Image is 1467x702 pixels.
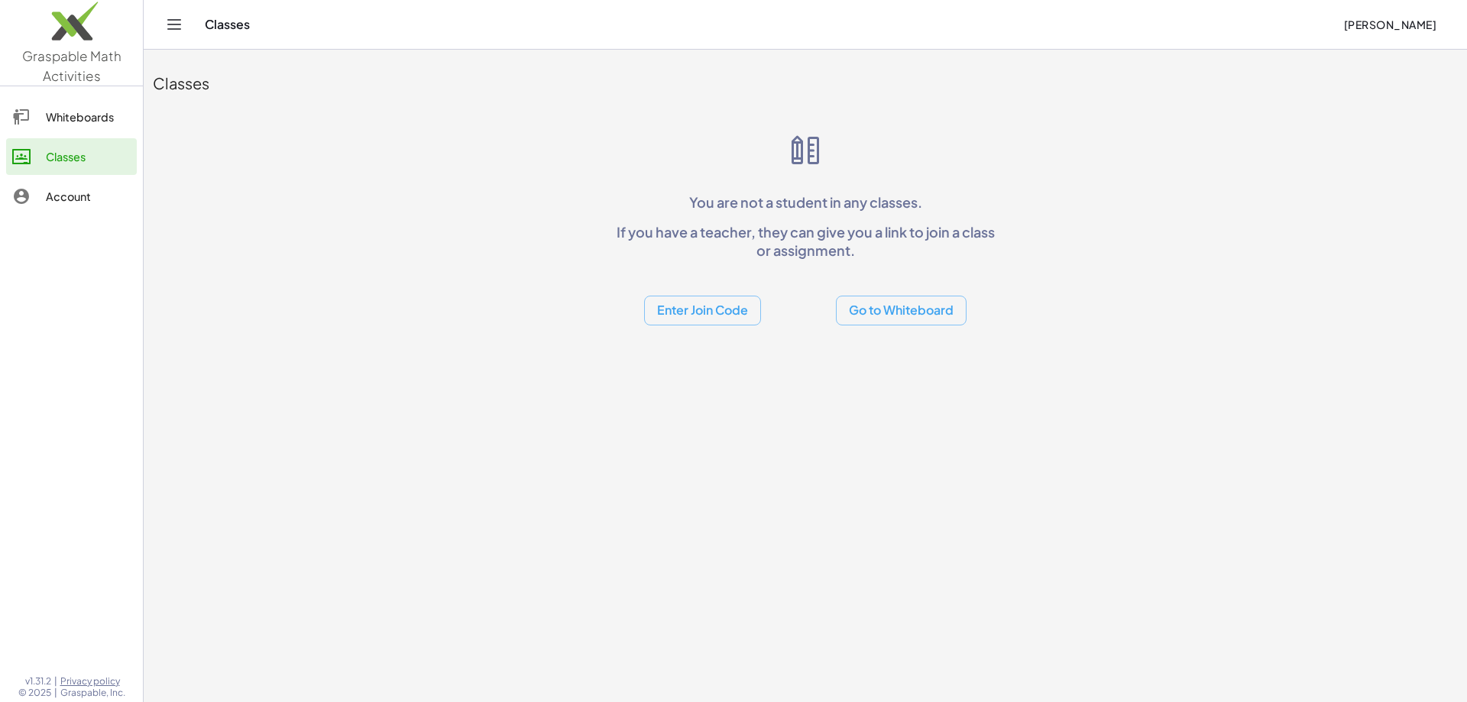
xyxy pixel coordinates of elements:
[153,73,1458,94] div: Classes
[162,12,186,37] button: Toggle navigation
[6,99,137,135] a: Whiteboards
[610,193,1001,211] p: You are not a student in any classes.
[54,675,57,687] span: |
[25,675,51,687] span: v1.31.2
[60,687,125,699] span: Graspable, Inc.
[6,138,137,175] a: Classes
[644,296,761,325] button: Enter Join Code
[18,687,51,699] span: © 2025
[54,687,57,699] span: |
[46,147,131,166] div: Classes
[46,187,131,205] div: Account
[836,296,967,325] button: Go to Whiteboard
[60,675,125,687] a: Privacy policy
[1331,11,1449,38] button: [PERSON_NAME]
[6,178,137,215] a: Account
[1343,18,1436,31] span: [PERSON_NAME]
[610,223,1001,259] p: If you have a teacher, they can give you a link to join a class or assignment.
[46,108,131,126] div: Whiteboards
[22,47,121,84] span: Graspable Math Activities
